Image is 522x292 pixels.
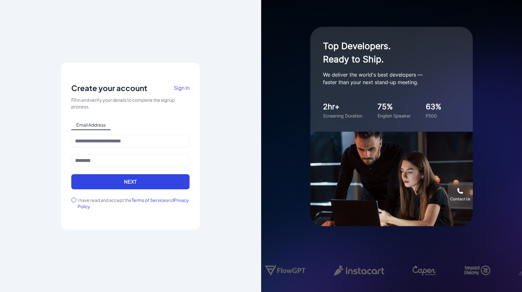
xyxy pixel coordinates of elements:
span: Privacy Policy [78,197,189,209]
button: Next [71,174,190,189]
span: Terms of Service [132,197,166,203]
div: English Speaker [378,112,411,119]
div: Screening Duration [323,112,362,119]
button: Contact Us [448,182,473,207]
a: Sign In [174,83,190,97]
span: Email Address [71,120,111,130]
div: 2hr+ [323,101,362,112]
h1: Top Developers. Ready to Ship. [323,39,449,66]
p: We deliver the world's best developers — faster than your next stand-up meeting. [323,71,449,86]
label: I have read and accept the and [78,197,190,209]
p: Create your account [71,83,147,93]
div: Fill in and verify your details to complete the signup process. [71,97,190,110]
div: 63% [426,101,442,112]
div: 75% [378,101,411,112]
span: Sign In [174,84,190,91]
div: F500 [426,112,442,119]
div: Contact Us [450,197,470,202]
